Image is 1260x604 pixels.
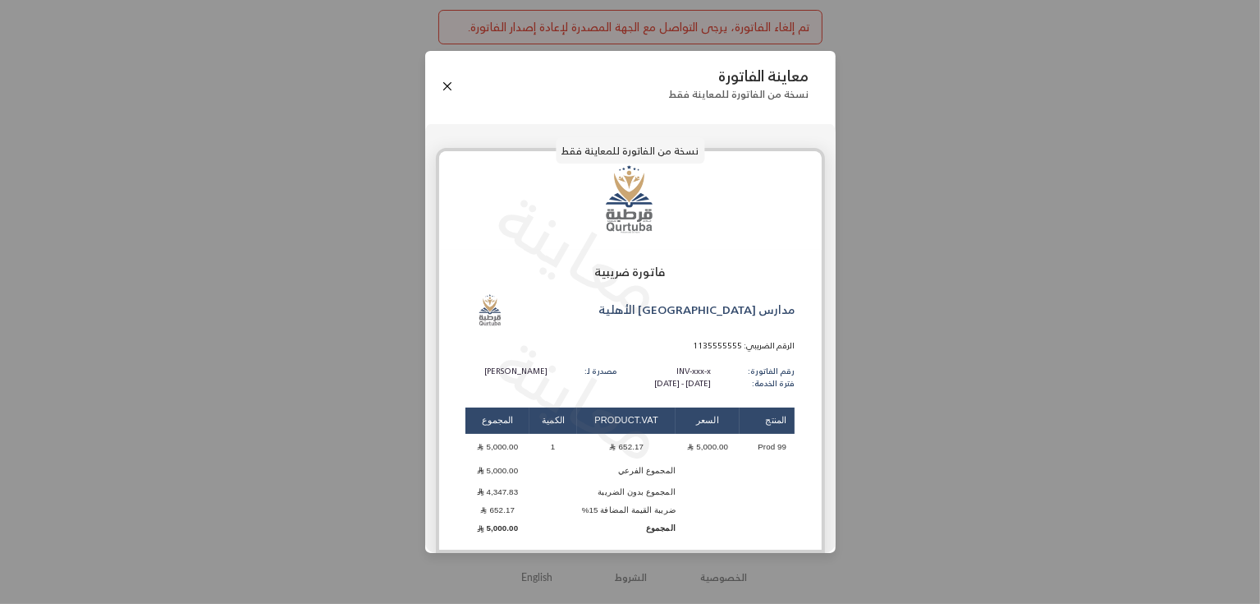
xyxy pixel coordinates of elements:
p: [DATE] - [DATE] [654,378,711,390]
img: headernow_ifksi.png [439,151,822,250]
p: نسخة من الفاتورة للمعاينة فقط [668,88,809,100]
p: معاينة [479,313,681,486]
td: 652.17 [465,502,529,519]
p: الرقم الضريبي: 1135555555 [465,340,795,353]
p: [PERSON_NAME] [465,366,548,378]
p: فترة الخدمة: [748,378,795,390]
table: Products [465,406,795,539]
th: السعر [676,408,740,435]
img: Logo [465,286,515,335]
p: نسخة من الفاتورة للمعاينة فقط [556,138,704,164]
td: 5,000.00 [676,436,740,458]
span: 1 [545,441,561,453]
td: 5,000.00 [465,436,529,458]
p: رقم الفاتورة: [748,366,795,378]
td: Prod 99 [740,436,795,458]
button: Close [438,77,456,95]
p: INV-xxx-x [654,366,711,378]
p: معاينة الفاتورة [668,67,809,85]
th: المجموع [465,408,529,435]
td: 5,000.00 [465,520,529,537]
td: ضريبة القيمة المضافة 15% [529,502,676,519]
td: المجموع الفرعي [529,459,676,482]
th: المنتج [740,408,795,435]
p: معاينة [479,167,681,340]
td: 4,347.83 [465,483,529,500]
td: المجموع بدون الضريبة [529,483,676,500]
p: مدارس [GEOGRAPHIC_DATA] الأهلية [598,302,795,319]
td: 5,000.00 [465,459,529,482]
p: فاتورة ضريبية [465,263,795,280]
td: المجموع [529,520,676,537]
